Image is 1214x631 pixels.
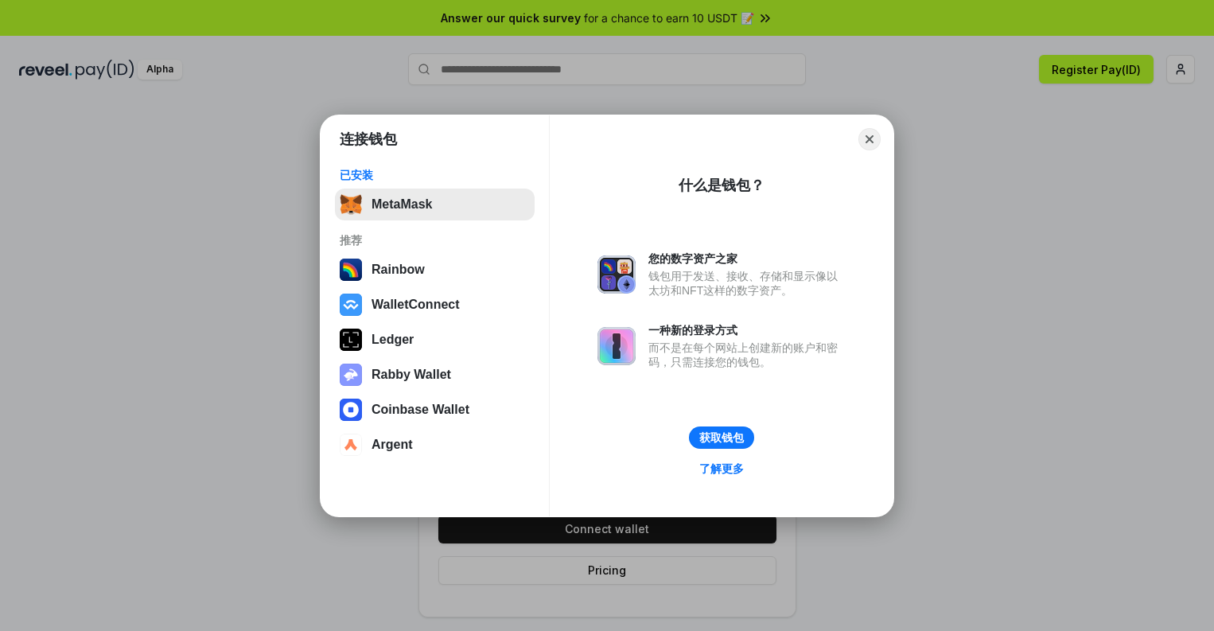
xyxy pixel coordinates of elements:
div: 什么是钱包？ [679,176,765,195]
div: 您的数字资产之家 [648,251,846,266]
img: svg+xml,%3Csvg%20width%3D%2228%22%20height%3D%2228%22%20viewBox%3D%220%200%2028%2028%22%20fill%3D... [340,434,362,456]
div: 一种新的登录方式 [648,323,846,337]
div: MetaMask [372,197,432,212]
div: 获取钱包 [699,430,744,445]
div: 而不是在每个网站上创建新的账户和密码，只需连接您的钱包。 [648,341,846,369]
button: Rainbow [335,254,535,286]
div: Rabby Wallet [372,368,451,382]
img: svg+xml,%3Csvg%20xmlns%3D%22http%3A%2F%2Fwww.w3.org%2F2000%2Fsvg%22%20fill%3D%22none%22%20viewBox... [597,327,636,365]
img: svg+xml,%3Csvg%20xmlns%3D%22http%3A%2F%2Fwww.w3.org%2F2000%2Fsvg%22%20fill%3D%22none%22%20viewBox... [597,255,636,294]
div: 钱包用于发送、接收、存储和显示像以太坊和NFT这样的数字资产。 [648,269,846,298]
button: WalletConnect [335,289,535,321]
button: Argent [335,429,535,461]
div: Ledger [372,333,414,347]
div: Coinbase Wallet [372,403,469,417]
button: MetaMask [335,189,535,220]
div: WalletConnect [372,298,460,312]
div: Argent [372,438,413,452]
button: Close [858,128,881,150]
img: svg+xml,%3Csvg%20xmlns%3D%22http%3A%2F%2Fwww.w3.org%2F2000%2Fsvg%22%20fill%3D%22none%22%20viewBox... [340,364,362,386]
a: 了解更多 [690,458,753,479]
img: svg+xml,%3Csvg%20fill%3D%22none%22%20height%3D%2233%22%20viewBox%3D%220%200%2035%2033%22%20width%... [340,193,362,216]
div: Rainbow [372,263,425,277]
div: 已安装 [340,168,530,182]
button: Coinbase Wallet [335,394,535,426]
div: 了解更多 [699,462,744,476]
img: svg+xml,%3Csvg%20xmlns%3D%22http%3A%2F%2Fwww.w3.org%2F2000%2Fsvg%22%20width%3D%2228%22%20height%3... [340,329,362,351]
button: 获取钱包 [689,427,754,449]
button: Rabby Wallet [335,359,535,391]
h1: 连接钱包 [340,130,397,149]
img: svg+xml,%3Csvg%20width%3D%2228%22%20height%3D%2228%22%20viewBox%3D%220%200%2028%2028%22%20fill%3D... [340,399,362,421]
img: svg+xml,%3Csvg%20width%3D%2228%22%20height%3D%2228%22%20viewBox%3D%220%200%2028%2028%22%20fill%3D... [340,294,362,316]
div: 推荐 [340,233,530,247]
img: svg+xml,%3Csvg%20width%3D%22120%22%20height%3D%22120%22%20viewBox%3D%220%200%20120%20120%22%20fil... [340,259,362,281]
button: Ledger [335,324,535,356]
